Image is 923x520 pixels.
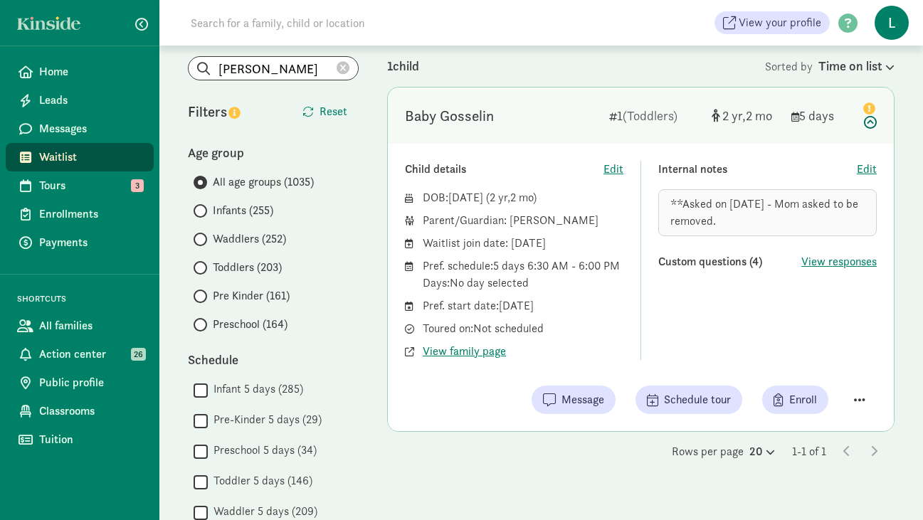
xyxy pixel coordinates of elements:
div: 1 child [387,56,765,75]
a: Messages [6,115,154,143]
div: Schedule [188,350,359,369]
div: Parent/Guardian: [PERSON_NAME] [423,212,623,229]
span: L [875,6,909,40]
div: Rows per page 1-1 of 1 [387,443,895,460]
span: Action center [39,346,142,363]
span: Waitlist [39,149,142,166]
input: Search list... [189,57,358,80]
div: Custom questions (4) [658,253,801,270]
span: Leads [39,92,142,109]
a: Action center 26 [6,340,154,368]
span: Tuition [39,431,142,448]
span: Tours [39,177,142,194]
a: Tours 3 [6,171,154,200]
button: View responses [801,253,877,270]
div: [object Object] [712,106,780,125]
span: 26 [131,348,146,361]
a: Leads [6,86,154,115]
div: Time on list [818,56,895,75]
a: Payments [6,228,154,257]
div: Toured on: Not scheduled [423,320,623,337]
a: Waitlist [6,143,154,171]
button: Edit [603,161,623,178]
a: All families [6,312,154,340]
button: Edit [857,161,877,178]
span: View your profile [739,14,821,31]
span: Classrooms [39,403,142,420]
span: Pre Kinder (161) [213,287,290,304]
span: 2 [490,190,510,205]
div: DOB: ( ) [423,189,623,206]
span: Enroll [789,391,817,408]
a: Classrooms [6,397,154,425]
span: Payments [39,234,142,251]
div: Filters [188,101,273,122]
span: Schedule tour [664,391,731,408]
span: Home [39,63,142,80]
div: Sorted by [765,56,895,75]
div: Waitlist join date: [DATE] [423,235,623,252]
label: Infant 5 days (285) [208,381,303,398]
button: View family page [423,343,506,360]
span: All families [39,317,142,334]
span: (Toddlers) [623,107,677,124]
div: 20 [749,443,775,460]
span: 3 [131,179,144,192]
span: Waddlers (252) [213,230,286,248]
a: Enrollments [6,200,154,228]
button: Reset [291,97,359,126]
span: **Asked on [DATE] - Mom asked to be removed. [670,196,858,228]
span: Preschool (164) [213,316,288,333]
div: Pref. start date: [DATE] [423,297,623,314]
a: Tuition [6,425,154,454]
span: Toddlers (203) [213,259,282,276]
div: 1 [609,106,700,125]
span: Message [561,391,604,408]
span: Enrollments [39,206,142,223]
span: 2 [722,107,746,124]
label: Preschool 5 days (34) [208,442,317,459]
label: Toddler 5 days (146) [208,472,312,489]
span: Public profile [39,374,142,391]
a: View your profile [714,11,830,34]
label: Pre-Kinder 5 days (29) [208,411,322,428]
button: Message [532,386,616,414]
span: Messages [39,120,142,137]
a: Public profile [6,368,154,397]
div: Baby Gosselin [405,105,494,127]
a: Home [6,58,154,86]
div: Child details [405,161,603,178]
button: Enroll [762,386,828,414]
span: 2 [746,107,772,124]
div: Internal notes [658,161,857,178]
span: 2 [510,190,533,205]
button: Schedule tour [635,386,742,414]
label: Waddler 5 days (209) [208,503,317,520]
span: All age groups (1035) [213,174,314,191]
span: [DATE] [448,190,483,205]
div: 5 days [791,106,848,125]
span: Reset [320,103,347,120]
span: Infants (255) [213,202,273,219]
div: Age group [188,143,359,162]
iframe: Chat Widget [852,452,923,520]
div: Pref. schedule: 5 days 6:30 AM - 6:00 PM Days: No day selected [423,258,623,292]
input: Search for a family, child or location [182,9,581,37]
